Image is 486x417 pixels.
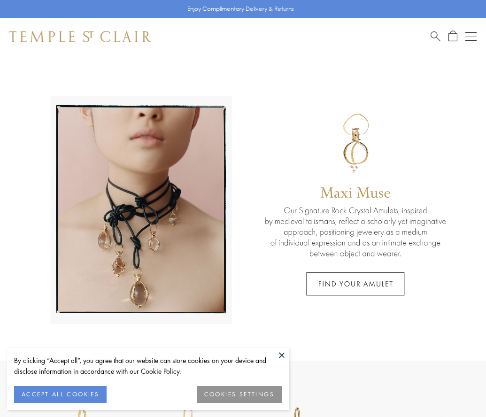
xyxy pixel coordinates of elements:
a: Open Shopping Bag [448,31,457,42]
a: Search [431,31,440,42]
button: COOKIES SETTINGS [197,386,282,403]
p: Enjoy Complimentary Delivery & Returns [187,4,294,14]
img: Temple St. Clair [9,31,151,42]
button: Open navigation [465,31,477,42]
div: By clicking “Accept all”, you agree that our website can store cookies on your device and disclos... [14,355,282,377]
button: ACCEPT ALL COOKIES [14,386,107,403]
